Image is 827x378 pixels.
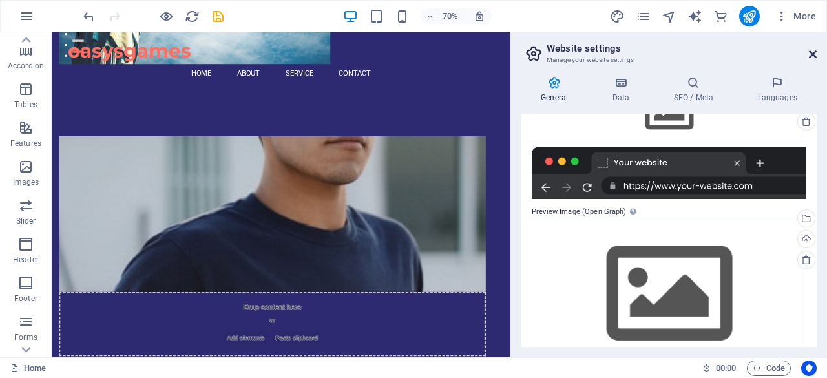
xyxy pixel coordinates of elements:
[592,76,654,103] h4: Data
[713,8,729,24] button: commerce
[184,8,200,24] button: reload
[702,361,737,376] h6: Session time
[725,363,727,373] span: :
[13,177,39,187] p: Images
[8,61,44,71] p: Accordion
[547,43,817,54] h2: Website settings
[742,9,757,24] i: Publish
[14,293,37,304] p: Footer
[770,6,821,26] button: More
[654,76,738,103] h4: SEO / Meta
[421,8,466,24] button: 70%
[81,8,96,24] button: undo
[716,361,736,376] span: 00 00
[81,9,96,24] i: Undo: fc-headlines (H2 -> H1) (Ctrl+Z)
[210,8,225,24] button: save
[474,10,485,22] i: On resize automatically adjust zoom level to fit chosen device.
[14,100,37,110] p: Tables
[14,332,37,342] p: Forms
[13,255,39,265] p: Header
[521,76,592,103] h4: General
[610,8,625,24] button: design
[10,138,41,149] p: Features
[636,8,651,24] button: pages
[440,8,461,24] h6: 70%
[532,204,806,220] label: Preview Image (Open Graph)
[739,6,760,26] button: publish
[747,361,791,376] button: Code
[687,8,703,24] button: text_generator
[662,8,677,24] button: navigator
[687,9,702,24] i: AI Writer
[532,220,806,368] div: Select files from the file manager, stock photos, or upload file(s)
[738,76,817,103] h4: Languages
[753,361,785,376] span: Code
[10,361,46,376] a: Click to cancel selection. Double-click to open Pages
[158,8,174,24] button: Click here to leave preview mode and continue editing
[801,361,817,376] button: Usercentrics
[636,9,651,24] i: Pages (Ctrl+Alt+S)
[211,9,225,24] i: Save (Ctrl+S)
[547,54,791,66] h3: Manage your website settings
[610,9,625,24] i: Design (Ctrl+Alt+Y)
[775,10,816,23] span: More
[185,9,200,24] i: Reload page
[713,9,728,24] i: Commerce
[662,9,676,24] i: Navigator
[16,216,36,226] p: Slider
